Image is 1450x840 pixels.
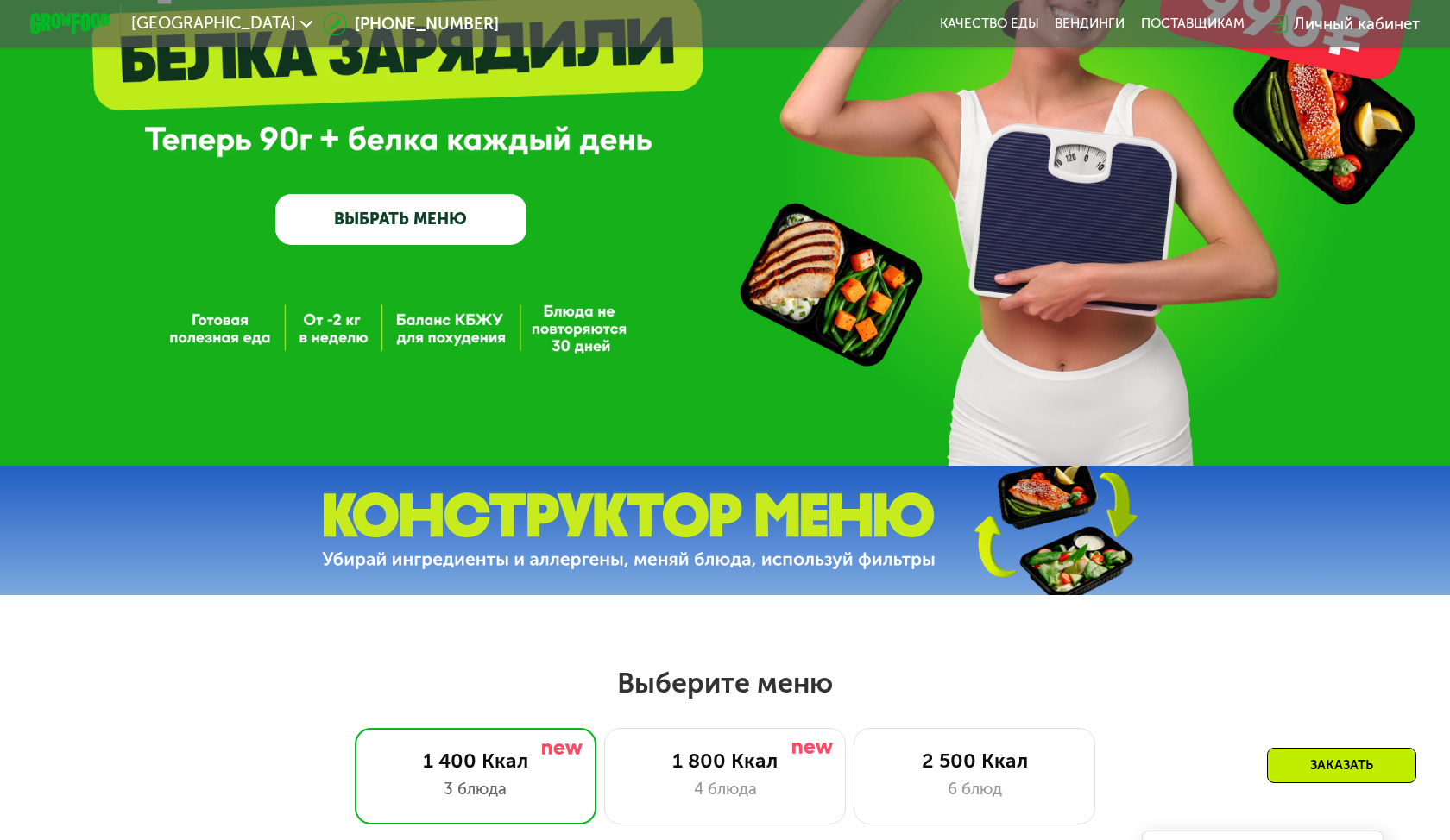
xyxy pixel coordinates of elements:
[875,777,1075,801] div: 6 блюд
[875,749,1075,773] div: 2 500 Ккал
[375,777,576,801] div: 3 блюда
[625,749,824,773] div: 1 800 Ккал
[1141,16,1245,32] div: поставщикам
[625,777,824,801] div: 4 блюда
[275,194,526,244] a: ВЫБРАТЬ МЕНЮ
[1267,748,1416,783] div: Заказать
[940,16,1039,32] a: Качество еды
[65,666,1386,700] h2: Выберите меню
[375,749,576,773] div: 1 400 Ккал
[131,16,296,32] span: [GEOGRAPHIC_DATA]
[1294,12,1420,36] div: Личный кабинет
[1055,16,1125,32] a: Вендинги
[323,12,499,36] a: [PHONE_NUMBER]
